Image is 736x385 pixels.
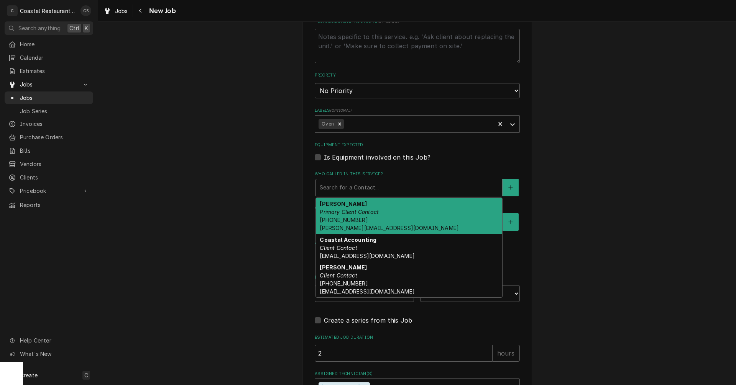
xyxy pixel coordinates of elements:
[20,94,89,102] span: Jobs
[315,108,520,132] div: Labels
[324,316,412,325] label: Create a series from this Job
[503,213,519,231] button: Create New Contact
[378,19,399,23] span: ( optional )
[20,201,89,209] span: Reports
[5,158,93,170] a: Vendors
[20,40,89,48] span: Home
[5,347,93,360] a: Go to What's New
[315,206,520,230] div: Who should the tech(s) ask for?
[315,72,520,78] label: Priority
[20,54,89,62] span: Calendar
[5,184,93,197] a: Go to Pricebook
[20,147,89,155] span: Bills
[324,153,430,162] label: Is Equipment involved on this Job?
[80,5,91,16] div: Chris Sockriter's Avatar
[147,6,176,16] span: New Job
[320,217,459,231] span: [PHONE_NUMBER] [PERSON_NAME][EMAIL_ADDRESS][DOMAIN_NAME]
[20,107,89,115] span: Job Series
[335,119,344,129] div: Remove Oven
[503,179,519,196] button: Create New Contact
[320,209,379,215] em: Primary Client Contact
[5,171,93,184] a: Clients
[20,80,78,88] span: Jobs
[80,5,91,16] div: CS
[5,65,93,77] a: Estimates
[69,24,79,32] span: Ctrl
[320,201,367,207] strong: [PERSON_NAME]
[315,206,520,212] label: Who should the tech(s) ask for?
[5,144,93,157] a: Bills
[320,245,357,251] em: Client Contact
[20,350,89,358] span: What's New
[320,272,357,279] em: Client Contact
[320,264,367,271] strong: [PERSON_NAME]
[20,187,78,195] span: Pricebook
[315,142,520,162] div: Equipment Expected
[315,274,520,281] label: Estimated Arrival Time
[20,67,89,75] span: Estimates
[100,5,131,17] a: Jobs
[5,131,93,144] a: Purchase Orders
[20,372,38,378] span: Create
[5,105,93,117] a: Job Series
[315,108,520,114] label: Labels
[5,21,93,35] button: Search anythingCtrlK
[320,237,376,243] strong: Coastal Accounting
[315,285,414,302] input: Date
[135,5,147,17] button: Navigate back
[315,18,520,63] div: Technician Instructions
[7,5,18,16] div: C
[20,160,89,168] span: Vendors
[5,199,93,211] a: Reports
[492,345,520,362] div: hours
[5,78,93,91] a: Go to Jobs
[508,219,513,225] svg: Create New Contact
[320,280,414,295] span: [PHONE_NUMBER] [EMAIL_ADDRESS][DOMAIN_NAME]
[315,334,520,362] div: Estimated Job Duration
[315,142,520,148] label: Equipment Expected
[315,171,520,177] label: Who called in this service?
[5,38,93,51] a: Home
[115,7,128,15] span: Jobs
[20,7,76,15] div: Coastal Restaurant Repair
[20,133,89,141] span: Purchase Orders
[330,108,352,113] span: ( optional )
[18,24,61,32] span: Search anything
[5,91,93,104] a: Jobs
[315,72,520,98] div: Priority
[20,336,89,344] span: Help Center
[5,51,93,64] a: Calendar
[20,120,89,128] span: Invoices
[315,240,520,265] div: Attachments
[315,171,520,196] div: Who called in this service?
[320,253,414,259] span: [EMAIL_ADDRESS][DOMAIN_NAME]
[319,119,335,129] div: Oven
[315,334,520,341] label: Estimated Job Duration
[20,173,89,181] span: Clients
[315,371,520,377] label: Assigned Technician(s)
[5,117,93,130] a: Invoices
[5,334,93,347] a: Go to Help Center
[508,185,513,190] svg: Create New Contact
[84,371,88,379] span: C
[85,24,88,32] span: K
[315,274,520,302] div: Estimated Arrival Time
[315,240,520,246] label: Attachments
